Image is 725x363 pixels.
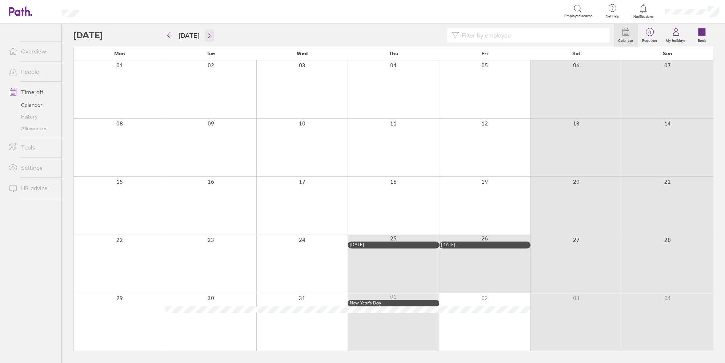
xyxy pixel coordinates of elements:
[349,300,437,306] div: New Year’s Day
[3,99,61,111] a: Calendar
[661,36,690,43] label: My holidays
[614,36,638,43] label: Calendar
[3,160,61,175] a: Settings
[632,15,655,19] span: Notifications
[632,4,655,19] a: Notifications
[481,51,488,56] span: Fri
[693,36,710,43] label: Book
[3,44,61,59] a: Overview
[572,51,580,56] span: Sat
[207,51,215,56] span: Tue
[349,242,437,247] div: [DATE]
[3,111,61,123] a: History
[389,51,398,56] span: Thu
[3,181,61,195] a: HR advice
[614,24,638,47] a: Calendar
[3,123,61,134] a: Allowances
[3,85,61,99] a: Time off
[459,28,605,42] input: Filter by employee
[638,24,661,47] a: 0Requests
[99,8,118,14] div: Search
[601,14,624,19] span: Get help
[114,51,125,56] span: Mon
[3,140,61,155] a: Tools
[297,51,308,56] span: Wed
[3,64,61,79] a: People
[638,29,661,35] span: 0
[662,51,672,56] span: Sun
[564,14,593,18] span: Employee search
[441,242,529,247] div: [DATE]
[638,36,661,43] label: Requests
[173,29,205,41] button: [DATE]
[661,24,690,47] a: My holidays
[690,24,713,47] a: Book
